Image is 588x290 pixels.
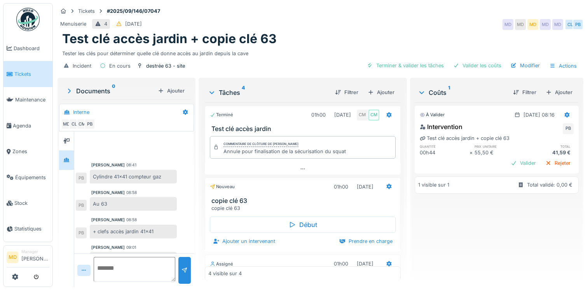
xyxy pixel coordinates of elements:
span: Tickets [14,70,49,78]
li: [PERSON_NAME] [21,249,49,266]
div: Ajouter [365,87,398,98]
div: CM [368,110,379,121]
div: Tickets [78,7,95,15]
a: Statistiques [3,216,52,242]
div: [DATE] [125,20,142,28]
img: Badge_color-CXgf-gQk.svg [16,8,40,31]
div: Filtrer [332,87,361,98]
div: Coûts [418,88,507,97]
div: Début [210,217,396,233]
span: Dashboard [14,45,49,52]
sup: 1 [448,88,450,97]
div: PB [572,19,583,30]
div: 00h44 [420,149,469,156]
div: Documents [65,86,155,96]
div: Au 65 accès jardin 51x41 [90,252,177,266]
div: CL [565,19,576,30]
div: MD [503,19,513,30]
div: PB [76,173,87,183]
div: [DATE] [357,183,373,190]
div: Modifier [508,60,543,71]
div: MD [552,19,563,30]
a: Tickets [3,61,52,87]
h6: quantité [420,144,469,149]
div: destrée 63 - site [146,62,185,70]
h6: prix unitaire [475,144,524,149]
div: Ajouter un intervenant [210,236,278,246]
span: Statistiques [14,225,49,232]
div: Ajouter [543,87,576,98]
div: Au 63 [90,197,177,211]
div: Ajouter [155,86,188,96]
div: PB [76,200,87,211]
div: Annule pour finalisation de la sécurisation du squat [223,148,346,155]
h6: total [524,144,574,149]
div: [PERSON_NAME] [91,190,125,196]
div: PB [84,119,95,129]
div: Tâches [208,88,329,97]
div: Incident [73,62,91,70]
a: Dashboard [3,35,52,61]
span: Zones [12,148,49,155]
div: 1 visible sur 1 [418,181,449,189]
div: Valider [508,158,539,168]
div: Interne [73,108,89,116]
div: 01h00 [311,111,326,119]
span: Agenda [13,122,49,129]
div: copie clé 63 [211,204,397,212]
div: Tester les clés pour déterminer quelle clé donne accès au jardin depuis la cave [62,47,579,57]
span: Stock [14,199,49,207]
div: 55,50 € [475,149,524,156]
div: [DATE] 08:16 [523,111,555,119]
div: À valider [420,112,445,118]
span: Équipements [15,174,49,181]
div: 08:41 [126,162,136,168]
div: Commentaire de clôture de [PERSON_NAME] [223,142,298,147]
div: PB [76,227,87,238]
div: [DATE] [334,111,351,119]
strong: #2025/09/146/07047 [104,7,163,15]
h3: Test clé accès jardin [211,125,397,133]
a: MD Manager[PERSON_NAME] [7,249,49,267]
div: Actions [546,60,580,72]
div: 01h00 [334,260,348,267]
div: [PERSON_NAME] [91,162,125,168]
div: [PERSON_NAME] [91,217,125,223]
div: × [469,149,475,156]
div: CM [357,110,368,121]
div: 08:58 [126,190,137,196]
div: Assigné [210,261,233,267]
div: Menuiserie [60,20,86,28]
div: Valider les coûts [450,60,504,71]
div: Filtrer [510,87,539,98]
sup: 4 [242,88,245,97]
div: CM [77,119,87,129]
div: MD [61,119,72,129]
div: Prendre en charge [336,236,396,246]
div: Terminer & valider les tâches [364,60,447,71]
div: Terminé [210,112,233,118]
a: Équipements [3,164,52,190]
div: Nouveau [210,183,235,190]
div: MD [527,19,538,30]
div: MD [540,19,551,30]
div: Cylindre 41x41 compteur gaz [90,170,177,183]
h1: Test clé accès jardin + copie clé 63 [62,31,277,46]
div: 09:01 [126,245,136,250]
div: [DATE] [357,260,373,267]
a: Stock [3,190,52,216]
div: MD [515,19,526,30]
sup: 0 [112,86,115,96]
span: Maintenance [15,96,49,103]
li: MD [7,252,18,263]
div: En cours [109,62,131,70]
div: Manager [21,249,49,255]
div: 01h00 [334,183,348,190]
div: Total validé: 0,00 € [527,181,572,189]
div: 41,59 € [524,149,574,156]
div: 4 [104,20,107,28]
div: PB [563,123,574,134]
div: + clefs accès jardin 41x41 [90,225,177,238]
div: 4 visible sur 4 [208,270,242,277]
a: Agenda [3,113,52,138]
